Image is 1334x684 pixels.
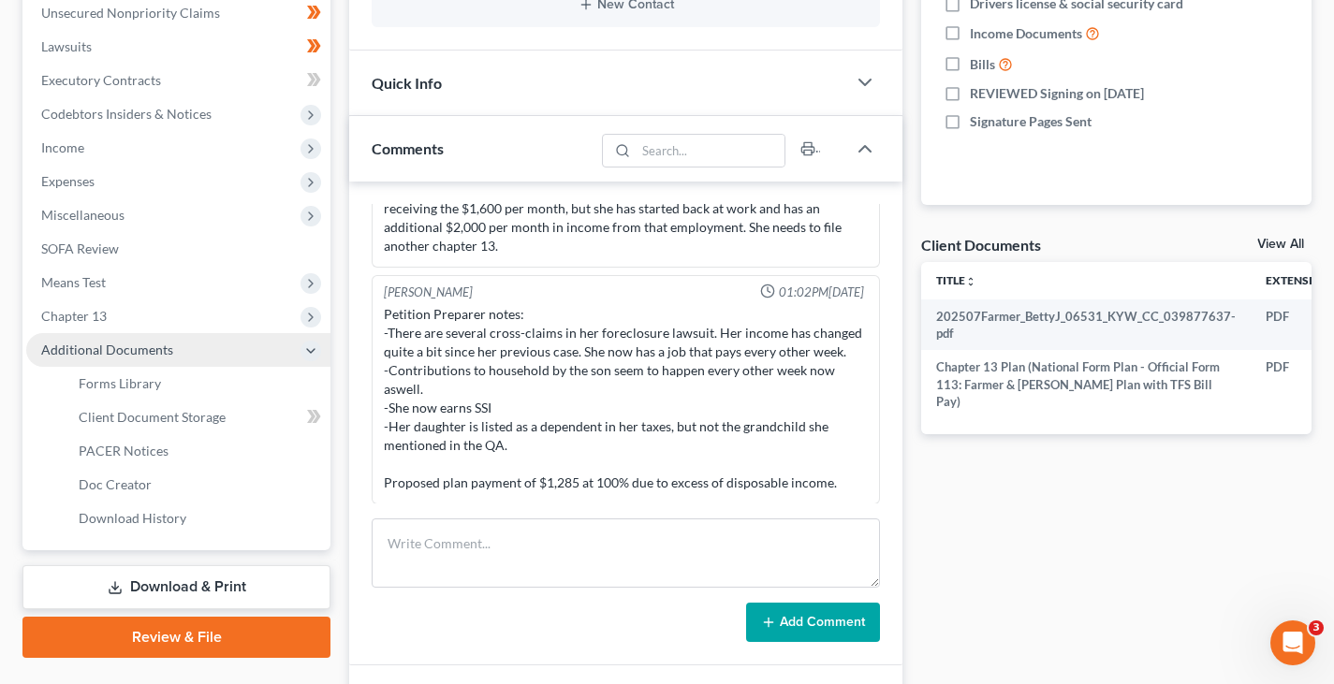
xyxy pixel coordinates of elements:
span: SOFA Review [41,240,119,256]
span: Income [41,139,84,155]
a: Doc Creator [64,468,330,502]
span: Unsecured Nonpriority Claims [41,5,220,21]
span: Doc Creator [79,476,152,492]
span: Chapter 13 [41,308,107,324]
span: Expenses [41,173,95,189]
a: Download & Print [22,565,330,609]
input: Search... [637,135,785,167]
span: 01:02PM[DATE] [779,284,864,301]
span: Client Document Storage [79,409,226,425]
a: Titleunfold_more [936,273,976,287]
a: View All [1257,238,1304,251]
div: Petition Preparer notes: -There are several cross-claims in her foreclosure lawsuit. Her income h... [384,305,868,492]
div: Client Documents [921,235,1041,255]
span: PACER Notices [79,443,169,458]
button: Add Comment [746,603,880,642]
a: PACER Notices [64,434,330,468]
i: unfold_more [965,276,976,287]
span: Bills [970,55,995,74]
span: Income Documents [970,24,1082,43]
a: Download History [64,502,330,535]
span: Quick Info [372,74,442,92]
span: Comments [372,139,444,157]
a: Review & File [22,617,330,658]
iframe: Intercom live chat [1270,620,1315,665]
span: Means Test [41,274,106,290]
span: Codebtors Insiders & Notices [41,106,212,122]
span: Download History [79,510,186,526]
a: Lawsuits [26,30,330,64]
span: Lawsuits [41,38,92,54]
a: Client Document Storage [64,400,330,434]
span: Additional Documents [41,342,173,357]
a: SOFA Review [26,232,330,266]
span: Executory Contracts [41,72,161,88]
a: Executory Contracts [26,64,330,97]
span: Signature Pages Sent [970,112,1092,131]
div: [PERSON_NAME] [384,284,473,301]
span: REVIEWED Signing on [DATE] [970,84,1144,103]
td: Chapter 13 Plan (National Form Plan - Official Form 113: Farmer & [PERSON_NAME] Plan with TFS Bil... [921,350,1251,418]
span: 3 [1309,620,1324,635]
span: Forms Library [79,375,161,391]
td: 202507Farmer_BettyJ_06531_KYW_CC_039877637-pdf [921,299,1251,351]
a: Forms Library [64,367,330,400]
span: Miscellaneous [41,207,125,223]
